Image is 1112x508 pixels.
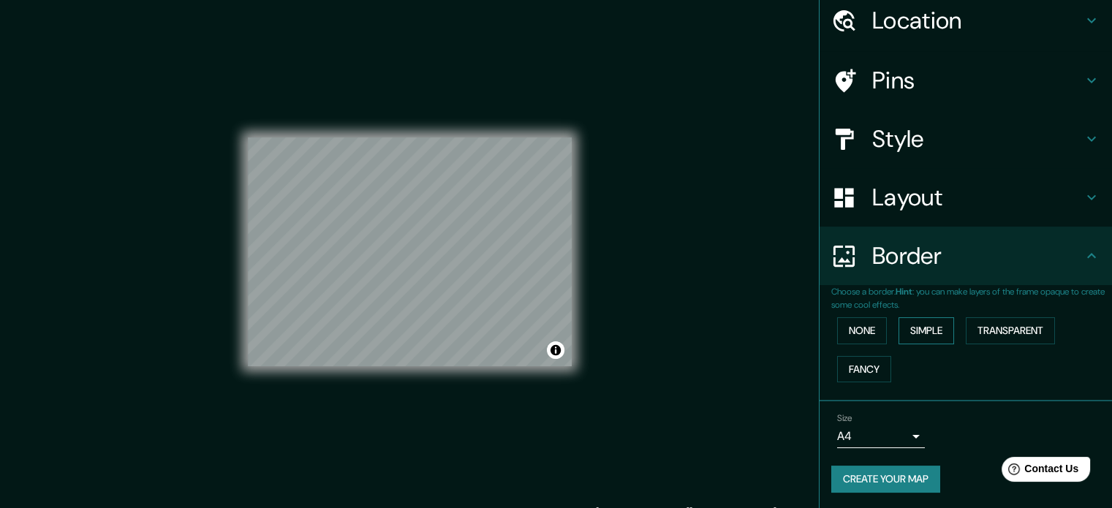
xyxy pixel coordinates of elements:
div: Border [820,227,1112,285]
b: Hint [896,286,912,297]
canvas: Map [248,137,572,366]
h4: Layout [872,183,1083,212]
h4: Pins [872,66,1083,95]
h4: Location [872,6,1083,35]
div: Style [820,110,1112,168]
iframe: Help widget launcher [982,451,1096,492]
div: Layout [820,168,1112,227]
button: Create your map [831,466,940,493]
button: Toggle attribution [547,341,564,359]
div: A4 [837,425,925,448]
p: Choose a border. : you can make layers of the frame opaque to create some cool effects. [831,285,1112,311]
h4: Border [872,241,1083,270]
label: Size [837,412,852,425]
div: Pins [820,51,1112,110]
h4: Style [872,124,1083,153]
button: Transparent [966,317,1055,344]
button: Fancy [837,356,891,383]
button: Simple [899,317,954,344]
button: None [837,317,887,344]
